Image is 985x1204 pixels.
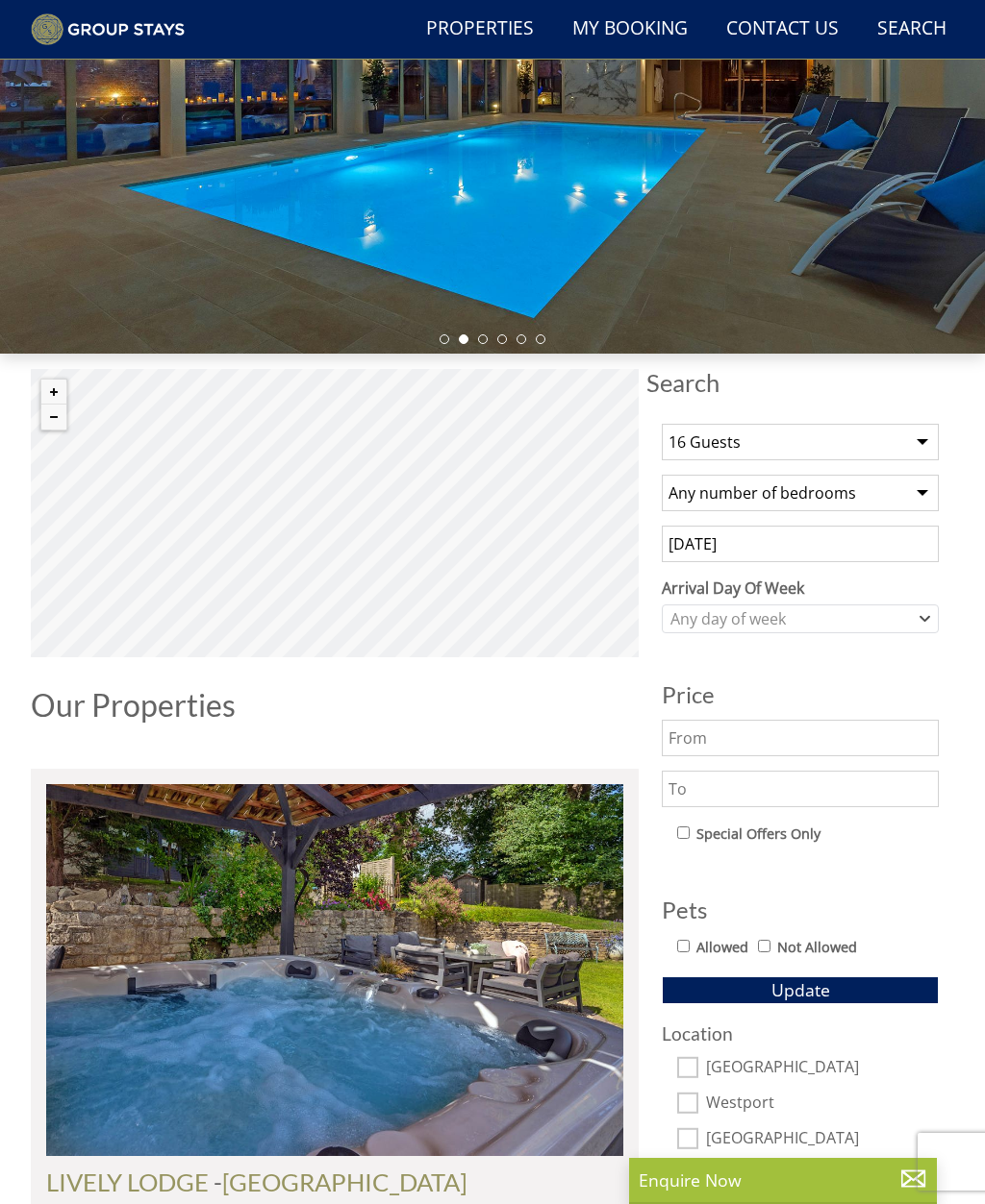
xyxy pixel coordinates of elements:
[418,8,542,51] a: Properties
[662,604,939,633] div: Combobox
[565,8,695,51] a: My Booking
[662,897,939,922] h3: Pets
[662,1023,939,1044] h3: Location
[870,8,954,51] a: Search
[662,976,939,1003] button: Update
[706,1129,939,1150] label: [GEOGRAPHIC_DATA]
[719,8,846,51] a: Contact Us
[41,405,66,430] button: Zoom out
[46,1167,209,1196] a: LIVELY LODGE
[696,823,821,845] label: Special Offers Only
[771,978,830,1001] span: Update
[662,771,939,807] input: To
[662,720,939,756] input: From
[639,1167,927,1192] p: Enquire Now
[31,688,639,722] h1: Our Properties
[46,784,623,1156] img: lively-lodge-holiday-home-somerset-sleeps-19.original.jpg
[662,526,939,562] input: Arrival Date
[662,577,939,600] label: Arrival Day Of Week
[646,369,954,396] span: Search
[214,1167,467,1196] span: -
[31,13,185,46] img: Group Stays
[41,380,66,405] button: Zoom in
[222,1167,467,1196] a: [GEOGRAPHIC_DATA]
[31,369,639,657] canvas: Map
[696,937,748,958] label: Allowed
[666,608,915,629] div: Any day of week
[706,1093,939,1115] label: Westport
[706,1058,939,1079] label: [GEOGRAPHIC_DATA]
[662,682,939,707] h3: Price
[777,937,857,958] label: Not Allowed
